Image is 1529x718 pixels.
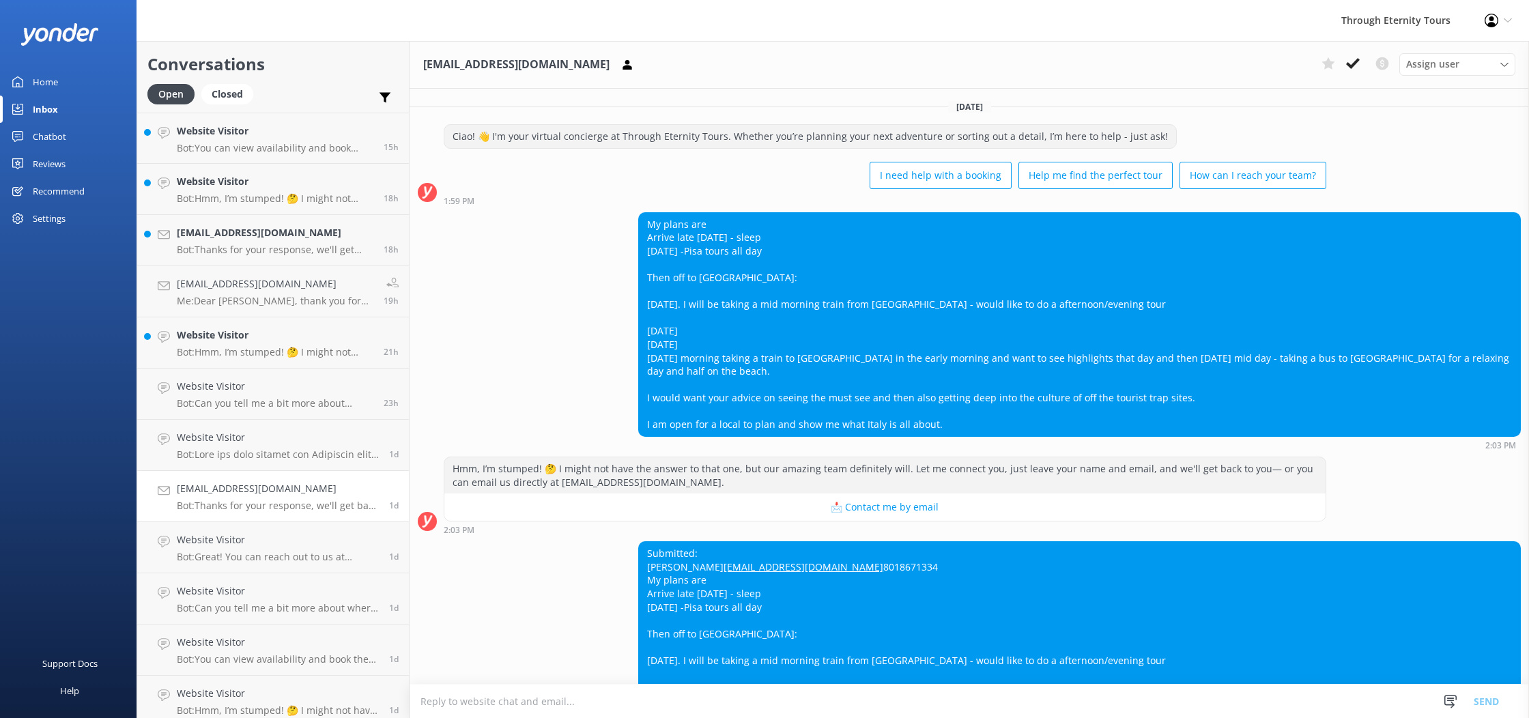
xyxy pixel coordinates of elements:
[948,101,991,113] span: [DATE]
[389,551,399,562] span: Sep 29 2025 08:15am (UTC +02:00) Europe/Amsterdam
[137,369,409,420] a: Website VisitorBot:Can you tell me a bit more about where you are going? We have an amazing array...
[33,123,66,150] div: Chatbot
[444,525,1326,534] div: Sep 29 2025 02:03pm (UTC +02:00) Europe/Amsterdam
[177,481,379,496] h4: [EMAIL_ADDRESS][DOMAIN_NAME]
[137,573,409,624] a: Website VisitorBot:Can you tell me a bit more about where you are going? We have an amazing array...
[1406,57,1459,72] span: Assign user
[33,68,58,96] div: Home
[177,276,373,291] h4: [EMAIL_ADDRESS][DOMAIN_NAME]
[177,602,379,614] p: Bot: Can you tell me a bit more about where you are going? We have an amazing array of group and ...
[444,457,1326,493] div: Hmm, I’m stumped! 🤔 I might not have the answer to that one, but our amazing team definitely will...
[177,225,373,240] h4: [EMAIL_ADDRESS][DOMAIN_NAME]
[177,142,373,154] p: Bot: You can view availability and book directly online by browsing our tours in [GEOGRAPHIC_DATA...
[137,215,409,266] a: [EMAIL_ADDRESS][DOMAIN_NAME]Bot:Thanks for your response, we'll get back to you as soon as we can...
[177,430,379,445] h4: Website Visitor
[137,164,409,215] a: Website VisitorBot:Hmm, I’m stumped! 🤔 I might not have the answer to that one, but our amazing t...
[147,86,201,101] a: Open
[33,205,66,232] div: Settings
[177,328,373,343] h4: Website Visitor
[177,686,379,701] h4: Website Visitor
[389,500,399,511] span: Sep 29 2025 02:04pm (UTC +02:00) Europe/Amsterdam
[177,397,373,410] p: Bot: Can you tell me a bit more about where you are going? We have an amazing array of group and ...
[137,624,409,676] a: Website VisitorBot:You can view availability and book the Essential Venice Tour directly online a...
[33,177,85,205] div: Recommend
[137,317,409,369] a: Website VisitorBot:Hmm, I’m stumped! 🤔 I might not have the answer to that one, but our amazing t...
[389,653,399,665] span: Sep 29 2025 01:34am (UTC +02:00) Europe/Amsterdam
[870,162,1012,189] button: I need help with a booking
[60,677,79,704] div: Help
[201,84,253,104] div: Closed
[384,192,399,204] span: Sep 29 2025 10:57pm (UTC +02:00) Europe/Amsterdam
[42,650,98,677] div: Support Docs
[444,493,1326,521] button: 📩 Contact me by email
[201,86,260,101] a: Closed
[177,704,379,717] p: Bot: Hmm, I’m stumped! 🤔 I might not have the answer to that one, but our amazing team definitely...
[147,51,399,77] h2: Conversations
[389,602,399,614] span: Sep 29 2025 05:46am (UTC +02:00) Europe/Amsterdam
[177,346,373,358] p: Bot: Hmm, I’m stumped! 🤔 I might not have the answer to that one, but our amazing team definitely...
[444,197,474,205] strong: 1:59 PM
[444,125,1176,148] div: Ciao! 👋 I'm your virtual concierge at Through Eternity Tours. Whether you’re planning your next a...
[1180,162,1326,189] button: How can I reach your team?
[389,704,399,716] span: Sep 29 2025 12:36am (UTC +02:00) Europe/Amsterdam
[384,141,399,153] span: Sep 30 2025 01:22am (UTC +02:00) Europe/Amsterdam
[389,448,399,460] span: Sep 29 2025 04:46pm (UTC +02:00) Europe/Amsterdam
[20,23,99,46] img: yonder-white-logo.png
[384,346,399,358] span: Sep 29 2025 07:14pm (UTC +02:00) Europe/Amsterdam
[177,635,379,650] h4: Website Visitor
[137,522,409,573] a: Website VisitorBot:Great! You can reach out to us at [EMAIL_ADDRESS][DOMAIN_NAME]. Our team will ...
[137,266,409,317] a: [EMAIL_ADDRESS][DOMAIN_NAME]Me:Dear [PERSON_NAME], thank you for your message. Prices are visible...
[177,192,373,205] p: Bot: Hmm, I’m stumped! 🤔 I might not have the answer to that one, but our amazing team definitely...
[177,295,373,307] p: Me: Dear [PERSON_NAME], thank you for your message. Prices are visible on the website, with the p...
[384,244,399,255] span: Sep 29 2025 10:47pm (UTC +02:00) Europe/Amsterdam
[177,174,373,189] h4: Website Visitor
[1018,162,1173,189] button: Help me find the perfect tour
[423,56,610,74] h3: [EMAIL_ADDRESS][DOMAIN_NAME]
[177,551,379,563] p: Bot: Great! You can reach out to us at [EMAIL_ADDRESS][DOMAIN_NAME]. Our team will be happy to as...
[177,124,373,139] h4: Website Visitor
[1399,53,1515,75] div: Assign User
[137,420,409,471] a: Website VisitorBot:Lore ips dolo sitamet con Adipiscin elits: - **Doeiusm Temporinc Utla etdo Mag...
[33,150,66,177] div: Reviews
[137,113,409,164] a: Website VisitorBot:You can view availability and book directly online by browsing our tours in [G...
[638,440,1521,450] div: Sep 29 2025 02:03pm (UTC +02:00) Europe/Amsterdam
[177,448,379,461] p: Bot: Lore ips dolo sitamet con Adipiscin elits: - **Doeiusm Temporinc Utla etdo Magna Aliqu, Enim...
[177,379,373,394] h4: Website Visitor
[639,213,1520,437] div: My plans are Arrive late [DATE] - sleep [DATE] -Pisa tours all day Then off to [GEOGRAPHIC_DATA]:...
[1485,442,1516,450] strong: 2:03 PM
[177,653,379,665] p: Bot: You can view availability and book the Essential Venice Tour directly online at [URL][DOMAIN...
[724,560,883,573] a: [EMAIL_ADDRESS][DOMAIN_NAME]
[137,471,409,522] a: [EMAIL_ADDRESS][DOMAIN_NAME]Bot:Thanks for your response, we'll get back to you as soon as we can...
[33,96,58,123] div: Inbox
[177,244,373,256] p: Bot: Thanks for your response, we'll get back to you as soon as we can during opening hours.
[444,526,474,534] strong: 2:03 PM
[384,295,399,306] span: Sep 29 2025 09:35pm (UTC +02:00) Europe/Amsterdam
[444,196,1326,205] div: Sep 29 2025 01:59pm (UTC +02:00) Europe/Amsterdam
[384,397,399,409] span: Sep 29 2025 05:55pm (UTC +02:00) Europe/Amsterdam
[147,84,195,104] div: Open
[177,532,379,547] h4: Website Visitor
[177,500,379,512] p: Bot: Thanks for your response, we'll get back to you as soon as we can during opening hours.
[177,584,379,599] h4: Website Visitor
